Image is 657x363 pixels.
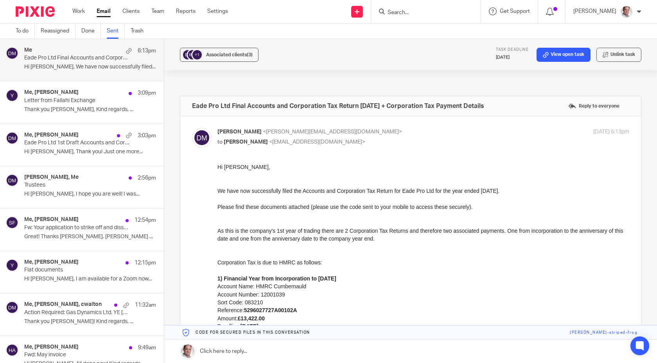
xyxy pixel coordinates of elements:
[207,7,228,15] a: Settings
[6,301,18,314] img: svg%3E
[24,47,32,54] h4: Me
[107,23,125,39] a: Sent
[24,174,79,181] h4: [PERSON_NAME], Me
[217,139,223,145] span: to
[182,49,194,61] img: svg%3E
[41,23,75,39] a: Reassigned
[24,259,79,266] h4: Me, [PERSON_NAME]
[24,140,130,146] p: Eade Pro Ltd 1st Draft Accounts and Corporation Tax Return [DATE]
[24,149,156,155] p: Hi [PERSON_NAME], Thank you! Just one more...
[81,23,101,39] a: Done
[27,144,80,150] strong: 5296027727A00102A
[138,89,156,97] p: 3:09pm
[537,48,591,62] a: View open task
[6,132,18,144] img: svg%3E
[24,318,156,325] p: Thank you [PERSON_NAME]! Kind regards, ...
[20,216,40,222] strong: £816.22
[23,224,41,230] strong: [DATE]
[135,216,156,224] p: 12:54pm
[24,267,130,273] p: Flat documents
[224,139,268,145] span: [PERSON_NAME]
[138,132,156,140] p: 3:03pm
[187,49,198,61] img: svg%3E
[24,97,130,104] p: Letter from Fallahi Exchange
[72,7,85,15] a: Work
[269,139,365,145] span: <[EMAIL_ADDRESS][DOMAIN_NAME]>
[24,132,79,138] h4: Me, [PERSON_NAME]
[192,50,202,59] div: +1
[16,6,55,17] img: Pixie
[27,208,80,214] strong: 5296027727A00102A
[122,7,140,15] a: Clients
[176,7,196,15] a: Reports
[23,160,41,166] strong: [DATE]
[593,128,629,136] p: [DATE] 6:13pm
[24,216,79,223] h4: Me, [PERSON_NAME]
[24,64,156,70] p: Hi [PERSON_NAME], We have now successfully filed...
[6,259,18,271] img: svg%3E
[500,9,530,14] span: Get Support
[496,48,529,52] span: Task deadline
[24,182,130,189] p: Trustees
[151,7,164,15] a: Team
[135,301,156,309] p: 11:32am
[24,234,156,240] p: Great! Thanks [PERSON_NAME]. [PERSON_NAME] ...
[138,344,156,352] p: 9:49am
[387,9,457,16] input: Search
[24,344,79,350] h4: Me, [PERSON_NAME]
[24,106,156,113] p: Thank you [PERSON_NAME], Kind regards, ...
[20,152,47,158] strong: £13,422.00
[97,7,111,15] a: Email
[247,52,253,57] span: (3)
[217,129,262,135] span: [PERSON_NAME]
[138,47,156,55] p: 6:13pm
[135,259,156,267] p: 12:15pm
[24,276,156,282] p: Hi [PERSON_NAME], I am available for a Zoom now...
[24,55,130,61] p: Eade Pro Ltd Final Accounts and Corporation Tax Return [DATE] + Corporation Tax Payment Details
[192,102,484,110] h4: Eade Pro Ltd Final Accounts and Corporation Tax Return [DATE] + Corporation Tax Payment Details
[573,7,616,15] p: [PERSON_NAME]
[6,47,18,59] img: svg%3E
[24,191,156,198] p: Hi [PERSON_NAME], I hope you are well! I was...
[180,48,258,62] button: +1 Associated clients(3)
[24,309,130,316] p: Action Required: Gas Dynamics Ltd. YE [DATE]
[6,174,18,187] img: svg%3E
[192,128,212,147] img: svg%3E
[6,89,18,102] img: svg%3E
[206,52,253,57] span: Associated clients
[16,23,35,39] a: To do
[263,129,402,135] span: <[PERSON_NAME][EMAIL_ADDRESS][DOMAIN_NAME]>
[496,54,529,61] p: [DATE]
[24,352,130,358] p: Fwd: May invoice
[6,216,18,229] img: svg%3E
[620,5,633,18] img: Munro%20Partners-3202.jpg
[596,48,641,62] button: Unlink task
[138,174,156,182] p: 2:56pm
[24,225,130,231] p: Fw: Your application to strike off and dissolve a company has been accepted
[24,89,79,96] h4: Me, [PERSON_NAME]
[131,23,149,39] a: Trash
[566,100,621,112] label: Reply to everyone
[24,301,102,308] h4: Me, [PERSON_NAME], cwalton
[6,344,18,356] img: svg%3E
